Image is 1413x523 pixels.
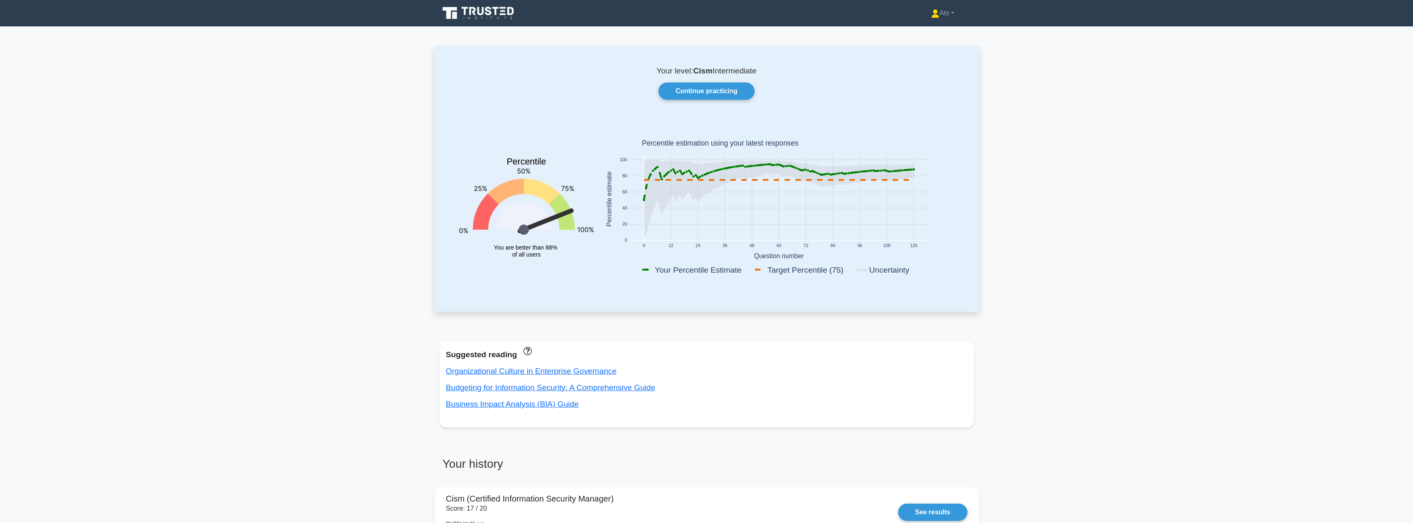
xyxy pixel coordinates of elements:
tspan: of all users [512,251,540,258]
text: 108 [883,244,890,248]
a: Organizational Culture in Enterprise Governance [446,367,617,375]
text: 120 [910,244,918,248]
p: Your level: Intermediate [454,66,959,76]
h3: Your history [439,457,702,478]
a: These concepts have been answered less than 50% correct. The guides disapear when you answer ques... [521,346,531,355]
text: 100 [620,158,627,163]
a: See results [898,504,967,521]
div: Suggested reading [446,348,967,361]
text: 96 [857,244,862,248]
text: 36 [722,244,727,248]
text: Percentile estimation using your latest responses [642,139,798,148]
text: 48 [749,244,754,248]
text: Percentile estimate [605,172,612,227]
text: 0 [642,244,645,248]
text: 0 [625,238,627,243]
text: 84 [830,244,835,248]
a: Business Impact Analysis (BIA) Guide [446,400,579,408]
text: 24 [695,244,700,248]
text: 60 [776,244,781,248]
b: Cism [693,66,712,75]
text: 20 [622,222,627,227]
text: 40 [622,206,627,211]
tspan: You are better than 88% [494,244,557,251]
text: Percentile [507,157,546,167]
text: 60 [622,190,627,195]
text: 80 [622,174,627,179]
a: Continue practicing [658,82,754,100]
text: 72 [803,244,808,248]
a: Budgeting for Information Security: A Comprehensive Guide [446,383,656,392]
text: 12 [668,244,673,248]
a: Ats [911,5,974,21]
text: Question number [754,252,804,259]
